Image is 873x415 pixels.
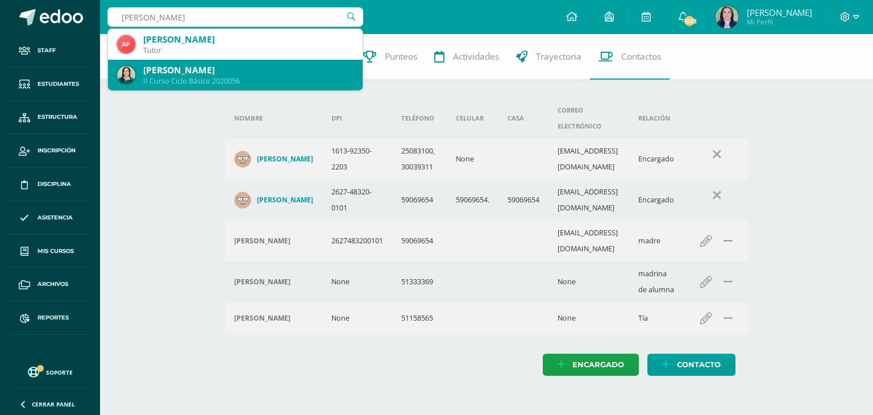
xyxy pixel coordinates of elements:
[385,51,417,63] span: Punteos
[38,280,68,289] span: Archivos
[447,139,498,180] td: None
[38,180,71,189] span: Disciplina
[392,139,447,180] td: 25083100, 30039311
[9,134,91,168] a: Inscripción
[9,68,91,101] a: Estudiantes
[322,221,393,262] td: 2627483200101
[322,98,393,139] th: DPI
[629,139,686,180] td: Encargado
[38,46,56,55] span: Staff
[38,213,73,222] span: Asistencia
[38,113,77,122] span: Estructura
[747,17,812,27] span: Mi Perfil
[716,6,738,28] img: 5906865b528be9ca3f0fa4c27820edfe.png
[38,80,79,89] span: Estudiantes
[392,180,447,221] td: 59069654
[629,98,686,139] th: Relación
[548,98,629,139] th: Correo electrónico
[392,302,447,334] td: 51158565
[392,221,447,262] td: 59069654
[508,34,590,80] a: Trayectoria
[543,354,639,376] a: Encargado
[322,139,393,180] td: 1613-92350-2203
[257,196,313,205] h4: [PERSON_NAME]
[117,35,135,53] img: a251ed7cd5dab33e13741c34af3724b9.png
[629,302,686,334] td: Tía
[225,98,322,139] th: Nombre
[498,180,548,221] td: 59069654
[257,155,313,164] h4: [PERSON_NAME]
[9,301,91,335] a: Reportes
[234,151,313,168] a: [PERSON_NAME]
[426,34,508,80] a: Actividades
[9,235,91,268] a: Mis cursos
[234,192,313,209] a: [PERSON_NAME]
[683,15,696,27] span: 1533
[355,34,426,80] a: Punteos
[9,34,91,68] a: Staff
[9,201,91,235] a: Asistencia
[46,368,73,376] span: Soporte
[143,64,354,76] div: [PERSON_NAME]
[453,51,499,63] span: Actividades
[234,151,251,168] img: a0109c3b72a81758342342421e614467.png
[9,168,91,201] a: Disciplina
[536,51,581,63] span: Trayectoria
[234,314,290,323] h4: [PERSON_NAME]
[548,221,629,262] td: [EMAIL_ADDRESS][DOMAIN_NAME]
[447,98,498,139] th: Celular
[143,76,354,86] div: II Curso Ciclo Básico 2020056
[107,7,363,27] input: Busca un usuario...
[234,277,313,287] div: Liliana Arriaga
[392,98,447,139] th: Teléfono
[234,277,290,287] h4: [PERSON_NAME]
[322,262,393,302] td: None
[234,314,313,323] div: Evelyn Leiva
[572,354,624,375] span: Encargado
[629,221,686,262] td: madre
[629,180,686,221] td: Encargado
[747,7,812,18] span: [PERSON_NAME]
[392,262,447,302] td: 51333369
[234,236,290,246] h4: [PERSON_NAME]
[143,34,354,45] div: [PERSON_NAME]
[677,354,721,375] span: Contacto
[234,236,313,246] div: Diana Leiva de Lucero
[621,51,661,63] span: Contactos
[32,400,75,408] span: Cerrar panel
[322,302,393,334] td: None
[9,268,91,301] a: Archivos
[590,34,670,80] a: Contactos
[447,180,498,221] td: 59069654.
[548,180,629,221] td: [EMAIL_ADDRESS][DOMAIN_NAME]
[629,262,686,302] td: madrina de alumna
[548,262,629,302] td: None
[647,354,735,376] a: Contacto
[117,66,135,84] img: 885bba97dc2617ab8d2e0d7880df4027.png
[322,180,393,221] td: 2627-48320-0101
[548,302,629,334] td: None
[143,45,354,55] div: Tutor
[14,364,86,379] a: Soporte
[498,98,548,139] th: Casa
[38,313,69,322] span: Reportes
[38,247,74,256] span: Mis cursos
[548,139,629,180] td: [EMAIL_ADDRESS][DOMAIN_NAME]
[38,146,76,155] span: Inscripción
[234,192,251,209] img: d60dcf14d5601a035530762d14e675b2.png
[9,101,91,135] a: Estructura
